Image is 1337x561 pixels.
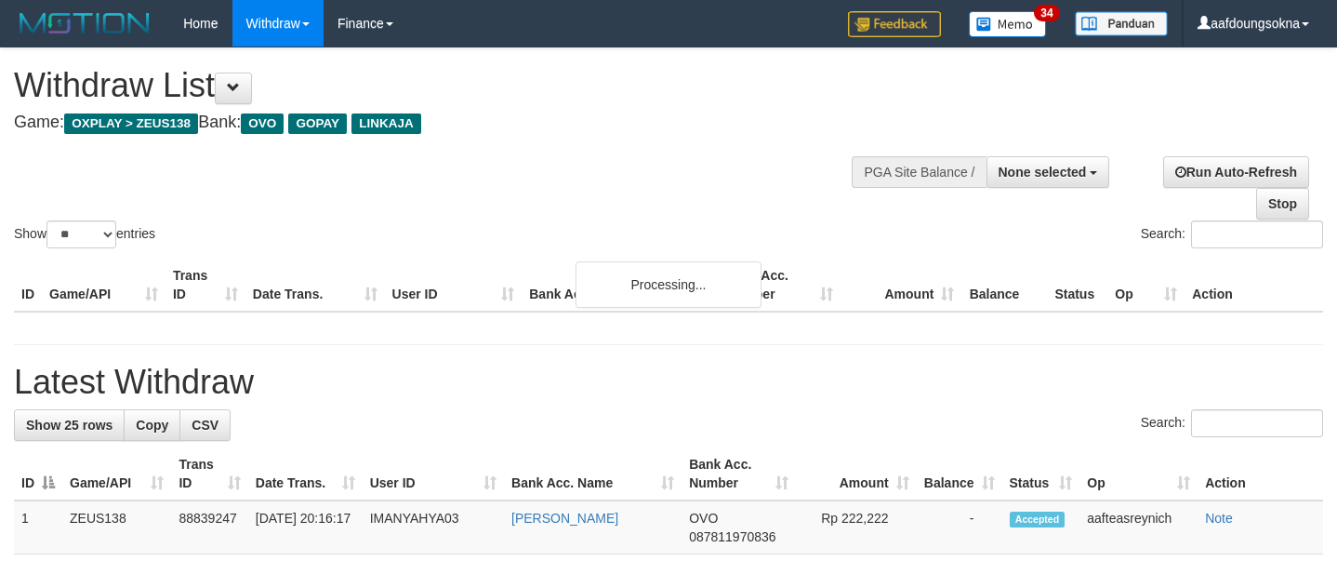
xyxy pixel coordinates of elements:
th: ID [14,259,42,312]
select: Showentries [46,220,116,248]
span: Show 25 rows [26,418,113,433]
span: CSV [192,418,218,433]
span: None selected [999,165,1087,180]
th: Bank Acc. Number: activate to sort column ascending [682,447,796,501]
th: Trans ID [165,259,245,312]
th: Date Trans. [245,259,385,312]
span: LINKAJA [351,114,421,134]
span: 34 [1034,5,1059,21]
input: Search: [1191,220,1323,248]
a: [PERSON_NAME] [511,511,618,526]
button: None selected [986,156,1110,188]
a: Copy [124,409,180,441]
span: OXPLAY > ZEUS138 [64,114,198,134]
td: 1 [14,501,62,554]
span: Copy [136,418,168,433]
a: Note [1205,511,1233,526]
th: User ID [385,259,523,312]
th: Op [1107,259,1185,312]
h4: Game: Bank: [14,114,873,132]
th: Date Trans.: activate to sort column ascending [248,447,363,501]
th: Balance: activate to sort column ascending [917,447,1002,501]
span: Accepted [1010,512,1066,528]
img: Button%20Memo.svg [969,11,1047,37]
th: Action [1198,447,1323,501]
label: Search: [1141,220,1323,248]
th: Game/API: activate to sort column ascending [62,447,171,501]
th: Amount [841,259,962,312]
th: Status: activate to sort column ascending [1002,447,1080,501]
div: PGA Site Balance / [852,156,986,188]
img: panduan.png [1075,11,1168,36]
th: User ID: activate to sort column ascending [363,447,504,501]
th: Balance [961,259,1047,312]
th: Bank Acc. Name: activate to sort column ascending [504,447,682,501]
td: 88839247 [171,501,247,554]
td: [DATE] 20:16:17 [248,501,363,554]
td: - [917,501,1002,554]
img: MOTION_logo.png [14,9,155,37]
th: Op: activate to sort column ascending [1079,447,1198,501]
a: CSV [179,409,231,441]
label: Show entries [14,220,155,248]
th: Bank Acc. Name [522,259,718,312]
h1: Withdraw List [14,67,873,104]
th: Amount: activate to sort column ascending [796,447,916,501]
td: ZEUS138 [62,501,171,554]
h1: Latest Withdraw [14,364,1323,401]
th: ID: activate to sort column descending [14,447,62,501]
div: Processing... [576,261,761,308]
th: Game/API [42,259,165,312]
td: aafteasreynich [1079,501,1198,554]
span: OVO [689,511,718,526]
label: Search: [1141,409,1323,437]
a: Show 25 rows [14,409,125,441]
span: OVO [241,114,284,134]
td: IMANYAHYA03 [363,501,504,554]
td: Rp 222,222 [796,501,916,554]
span: GOPAY [288,114,347,134]
a: Run Auto-Refresh [1163,156,1309,188]
a: Stop [1256,188,1309,220]
th: Action [1185,259,1323,312]
th: Bank Acc. Number [719,259,841,312]
th: Trans ID: activate to sort column ascending [171,447,247,501]
th: Status [1047,259,1107,312]
img: Feedback.jpg [848,11,941,37]
span: Copy 087811970836 to clipboard [689,529,775,544]
input: Search: [1191,409,1323,437]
